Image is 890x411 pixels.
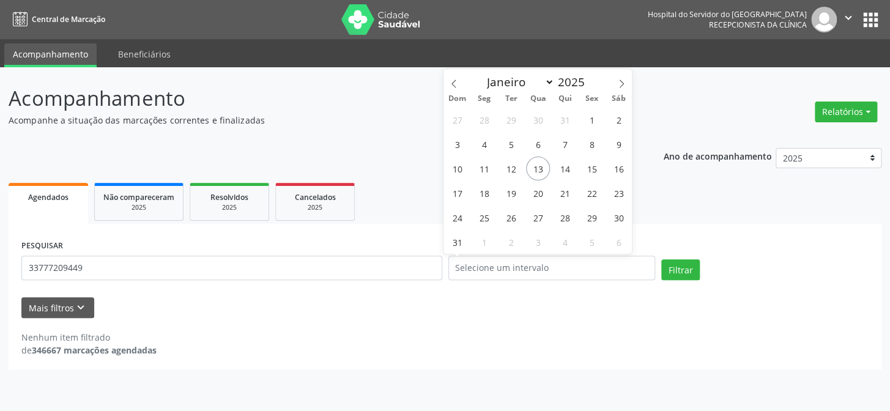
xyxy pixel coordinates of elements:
[21,344,157,357] div: de
[607,230,631,254] span: Setembro 6, 2025
[74,301,87,314] i: keyboard_arrow_down
[842,11,855,24] i: 
[472,206,496,229] span: Agosto 25, 2025
[526,230,550,254] span: Setembro 3, 2025
[472,157,496,180] span: Agosto 11, 2025
[445,230,469,254] span: Agosto 31, 2025
[199,203,260,212] div: 2025
[9,83,620,114] p: Acompanhamento
[526,206,550,229] span: Agosto 27, 2025
[472,108,496,131] span: Julho 28, 2025
[553,181,577,205] span: Agosto 21, 2025
[284,203,346,212] div: 2025
[21,256,442,280] input: Nome, código do beneficiário ou CPF
[580,230,604,254] span: Setembro 5, 2025
[445,132,469,156] span: Agosto 3, 2025
[551,95,578,103] span: Qui
[524,95,551,103] span: Qua
[103,203,174,212] div: 2025
[448,256,656,280] input: Selecione um intervalo
[472,230,496,254] span: Setembro 1, 2025
[445,181,469,205] span: Agosto 17, 2025
[815,102,877,122] button: Relatórios
[28,192,69,202] span: Agendados
[607,157,631,180] span: Agosto 16, 2025
[526,132,550,156] span: Agosto 6, 2025
[580,132,604,156] span: Agosto 8, 2025
[499,230,523,254] span: Setembro 2, 2025
[607,206,631,229] span: Agosto 30, 2025
[663,148,771,163] p: Ano de acompanhamento
[109,43,179,65] a: Beneficiários
[607,132,631,156] span: Agosto 9, 2025
[497,95,524,103] span: Ter
[445,157,469,180] span: Agosto 10, 2025
[553,230,577,254] span: Setembro 4, 2025
[553,132,577,156] span: Agosto 7, 2025
[661,259,700,280] button: Filtrar
[210,192,248,202] span: Resolvidos
[9,114,620,127] p: Acompanhe a situação das marcações correntes e finalizadas
[21,331,157,344] div: Nenhum item filtrado
[499,206,523,229] span: Agosto 26, 2025
[607,181,631,205] span: Agosto 23, 2025
[526,157,550,180] span: Agosto 13, 2025
[580,108,604,131] span: Agosto 1, 2025
[499,108,523,131] span: Julho 29, 2025
[295,192,336,202] span: Cancelados
[481,73,555,91] select: Month
[526,181,550,205] span: Agosto 20, 2025
[21,237,63,256] label: PESQUISAR
[9,9,105,29] a: Central de Marcação
[605,95,632,103] span: Sáb
[860,9,881,31] button: apps
[21,297,94,319] button: Mais filtroskeyboard_arrow_down
[445,108,469,131] span: Julho 27, 2025
[578,95,605,103] span: Sex
[580,157,604,180] span: Agosto 15, 2025
[580,181,604,205] span: Agosto 22, 2025
[526,108,550,131] span: Julho 30, 2025
[499,181,523,205] span: Agosto 19, 2025
[648,9,807,20] div: Hospital do Servidor do [GEOGRAPHIC_DATA]
[472,132,496,156] span: Agosto 4, 2025
[553,206,577,229] span: Agosto 28, 2025
[607,108,631,131] span: Agosto 2, 2025
[470,95,497,103] span: Seg
[443,95,470,103] span: Dom
[32,14,105,24] span: Central de Marcação
[580,206,604,229] span: Agosto 29, 2025
[499,132,523,156] span: Agosto 5, 2025
[837,7,860,32] button: 
[4,43,97,67] a: Acompanhamento
[472,181,496,205] span: Agosto 18, 2025
[553,108,577,131] span: Julho 31, 2025
[103,192,174,202] span: Não compareceram
[709,20,807,30] span: Recepcionista da clínica
[553,157,577,180] span: Agosto 14, 2025
[554,74,595,90] input: Year
[32,344,157,356] strong: 346667 marcações agendadas
[499,157,523,180] span: Agosto 12, 2025
[445,206,469,229] span: Agosto 24, 2025
[811,7,837,32] img: img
